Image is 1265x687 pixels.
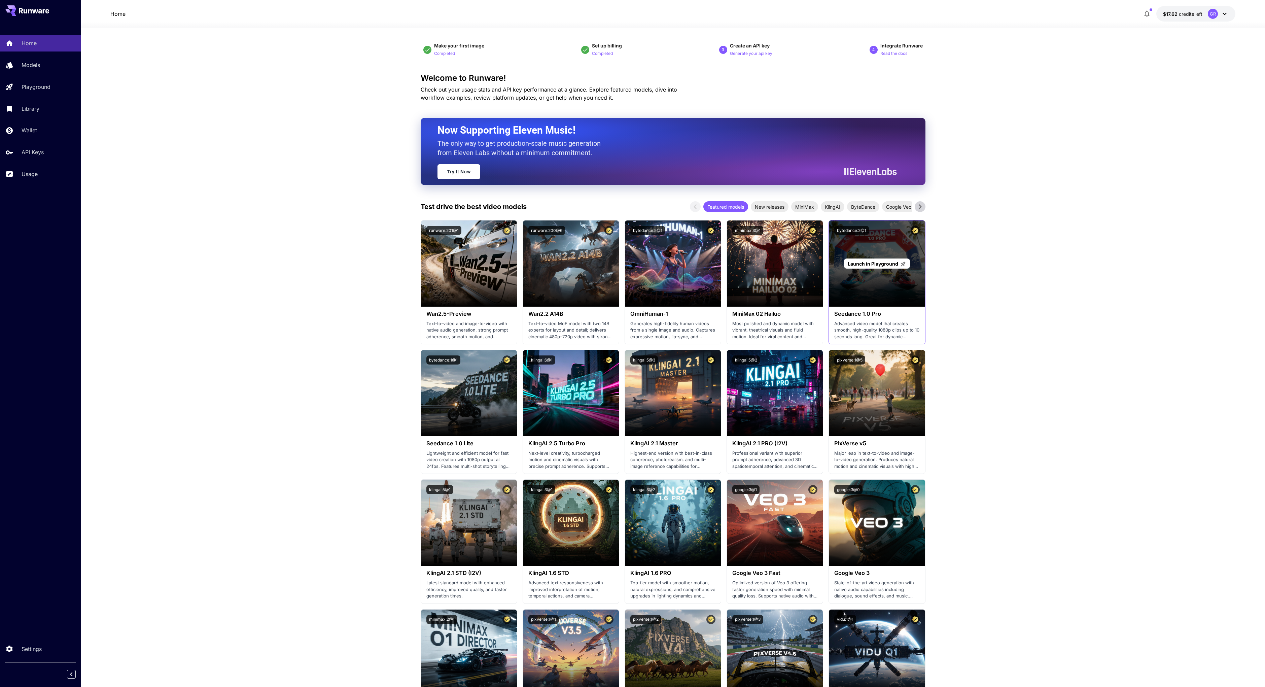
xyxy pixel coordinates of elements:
button: Certified Model – Vetted for best performance and includes a commercial license. [604,355,613,365]
button: vidu:1@1 [834,615,856,624]
span: Launch in Playground [848,261,898,267]
p: Highest-end version with best-in-class coherence, photorealism, and multi-image reference capabil... [630,450,715,470]
button: bytedance:1@1 [426,355,460,365]
h3: KlingAI 1.6 PRO [630,570,715,576]
button: pixverse:1@2 [630,615,661,624]
button: klingai:6@1 [528,355,555,365]
h3: Welcome to Runware! [421,73,925,83]
p: Professional variant with superior prompt adherence, advanced 3D spatiotemporal attention, and ci... [732,450,817,470]
h3: MiniMax 02 Hailuo [732,311,817,317]
p: 3 [722,47,724,53]
a: Try It Now [437,164,480,179]
button: klingai:5@3 [630,355,658,365]
button: Read the docs [880,49,907,57]
p: API Keys [22,148,44,156]
button: klingai:3@1 [528,485,555,494]
p: Text-to-video MoE model with two 14B experts for layout and detail; delivers cinematic 480p–720p ... [528,320,613,340]
img: alt [727,220,823,307]
h3: OmniHuman‑1 [630,311,715,317]
button: Certified Model – Vetted for best performance and includes a commercial license. [808,226,817,235]
p: Lightweight and efficient model for fast video creation with 1080p output at 24fps. Features mult... [426,450,512,470]
span: $17.62 [1163,11,1179,17]
button: klingai:5@2 [732,355,760,365]
img: alt [523,480,619,566]
p: Advanced text responsiveness with improved interpretation of motion, temporal actions, and camera... [528,580,613,599]
span: credits left [1179,11,1202,17]
button: klingai:3@2 [630,485,658,494]
button: pixverse:1@5 [834,355,865,365]
button: minimax:2@1 [426,615,457,624]
button: Certified Model – Vetted for best performance and includes a commercial license. [808,615,817,624]
p: Advanced video model that creates smooth, high-quality 1080p clips up to 10 seconds long. Great f... [834,320,919,340]
p: State-of-the-art video generation with native audio capabilities including dialogue, sound effect... [834,580,919,599]
h3: Seedance 1.0 Lite [426,440,512,447]
div: $17.621 [1163,10,1202,18]
span: MiniMax [791,203,818,210]
button: Certified Model – Vetted for best performance and includes a commercial license. [911,355,920,365]
div: Google Veo [882,201,915,212]
div: New releases [751,201,788,212]
p: Major leap in text-to-video and image-to-video generation. Produces natural motion and cinematic ... [834,450,919,470]
span: Featured models [703,203,748,210]
span: Set up billing [592,43,622,48]
p: Most polished and dynamic model with vibrant, theatrical visuals and fluid motion. Ideal for vira... [732,320,817,340]
p: Completed [592,50,613,57]
button: Certified Model – Vetted for best performance and includes a commercial license. [706,355,715,365]
p: The only way to get production-scale music generation from Eleven Labs without a minimum commitment. [437,139,606,158]
p: Wallet [22,126,37,134]
button: minimax:3@1 [732,226,763,235]
div: GR [1208,9,1218,19]
div: KlingAI [821,201,844,212]
div: ByteDance [847,201,879,212]
span: ByteDance [847,203,879,210]
a: Launch in Playground [844,259,910,269]
h3: Wan2.2 A14B [528,311,613,317]
button: Certified Model – Vetted for best performance and includes a commercial license. [502,355,512,365]
div: MiniMax [791,201,818,212]
button: google:3@1 [732,485,760,494]
button: bytedance:2@1 [834,226,869,235]
span: Check out your usage stats and API key performance at a glance. Explore featured models, dive int... [421,86,677,101]
span: KlingAI [821,203,844,210]
span: Create an API key [730,43,770,48]
button: Completed [592,49,613,57]
h3: KlingAI 2.1 STD (I2V) [426,570,512,576]
button: Certified Model – Vetted for best performance and includes a commercial license. [911,485,920,494]
img: alt [625,220,721,307]
p: Playground [22,83,50,91]
h3: Google Veo 3 Fast [732,570,817,576]
p: Read the docs [880,50,907,57]
h3: KlingAI 2.1 Master [630,440,715,447]
h3: PixVerse v5 [834,440,919,447]
p: Next‑level creativity, turbocharged motion and cinematic visuals with precise prompt adherence. S... [528,450,613,470]
span: Integrate Runware [880,43,923,48]
span: Make your first image [434,43,484,48]
button: Certified Model – Vetted for best performance and includes a commercial license. [502,226,512,235]
button: pixverse:1@1 [528,615,559,624]
button: Certified Model – Vetted for best performance and includes a commercial license. [604,615,613,624]
p: Usage [22,170,38,178]
p: Generates high-fidelity human videos from a single image and audio. Captures expressive motion, l... [630,320,715,340]
h3: Wan2.5-Preview [426,311,512,317]
p: Settings [22,645,42,653]
button: Completed [434,49,455,57]
h3: Google Veo 3 [834,570,919,576]
button: klingai:5@1 [426,485,453,494]
button: pixverse:1@3 [732,615,763,624]
a: Home [110,10,126,18]
img: alt [523,350,619,436]
button: Certified Model – Vetted for best performance and includes a commercial license. [706,485,715,494]
img: alt [625,350,721,436]
span: New releases [751,203,788,210]
button: Certified Model – Vetted for best performance and includes a commercial license. [604,485,613,494]
button: Certified Model – Vetted for best performance and includes a commercial license. [502,485,512,494]
button: Collapse sidebar [67,670,76,679]
p: Test drive the best video models [421,202,527,212]
button: runware:200@6 [528,226,565,235]
p: Generate your api key [730,50,772,57]
div: Collapse sidebar [72,668,81,680]
p: Models [22,61,40,69]
img: alt [727,480,823,566]
h3: KlingAI 2.5 Turbo Pro [528,440,613,447]
img: alt [421,220,517,307]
